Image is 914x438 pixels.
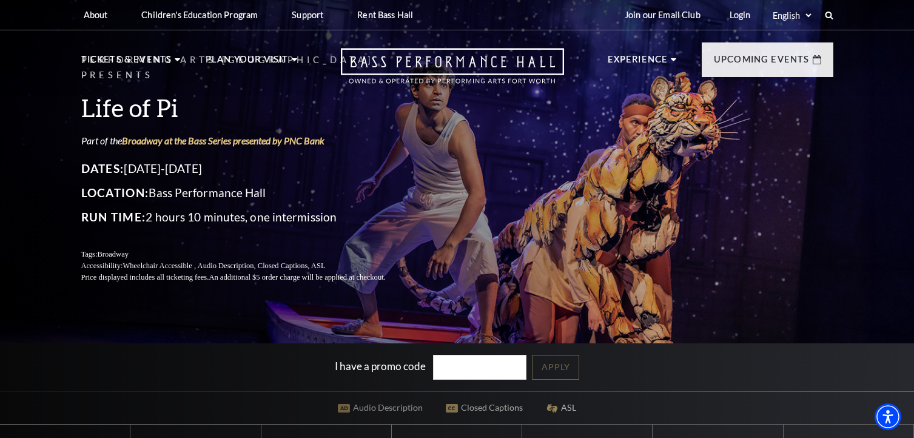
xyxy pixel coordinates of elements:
p: Tags: [81,249,415,260]
p: Rent Bass Hall [357,10,413,20]
span: Location: [81,186,149,200]
p: Accessibility: [81,260,415,272]
p: 2 hours 10 minutes, one intermission [81,207,415,227]
p: Children's Education Program [141,10,258,20]
select: Select: [770,10,813,21]
p: Plan Your Visit [206,52,289,74]
a: Broadway at the Bass Series presented by PNC Bank [122,135,324,146]
p: Price displayed includes all ticketing fees. [81,272,415,283]
p: Part of the [81,134,415,147]
h3: Life of Pi [81,92,415,123]
span: Run Time: [81,210,146,224]
p: Experience [608,52,668,74]
p: Bass Performance Hall [81,183,415,203]
span: Broadway [97,250,129,258]
span: An additional $5 order charge will be applied at checkout. [209,273,385,281]
p: Tickets & Events [81,52,172,74]
span: Wheelchair Accessible , Audio Description, Closed Captions, ASL [123,261,325,270]
label: I have a promo code [335,360,426,372]
span: Dates: [81,161,124,175]
p: Support [292,10,323,20]
p: Upcoming Events [714,52,810,74]
p: About [84,10,108,20]
p: [DATE]-[DATE] [81,159,415,178]
div: Accessibility Menu [875,403,901,430]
